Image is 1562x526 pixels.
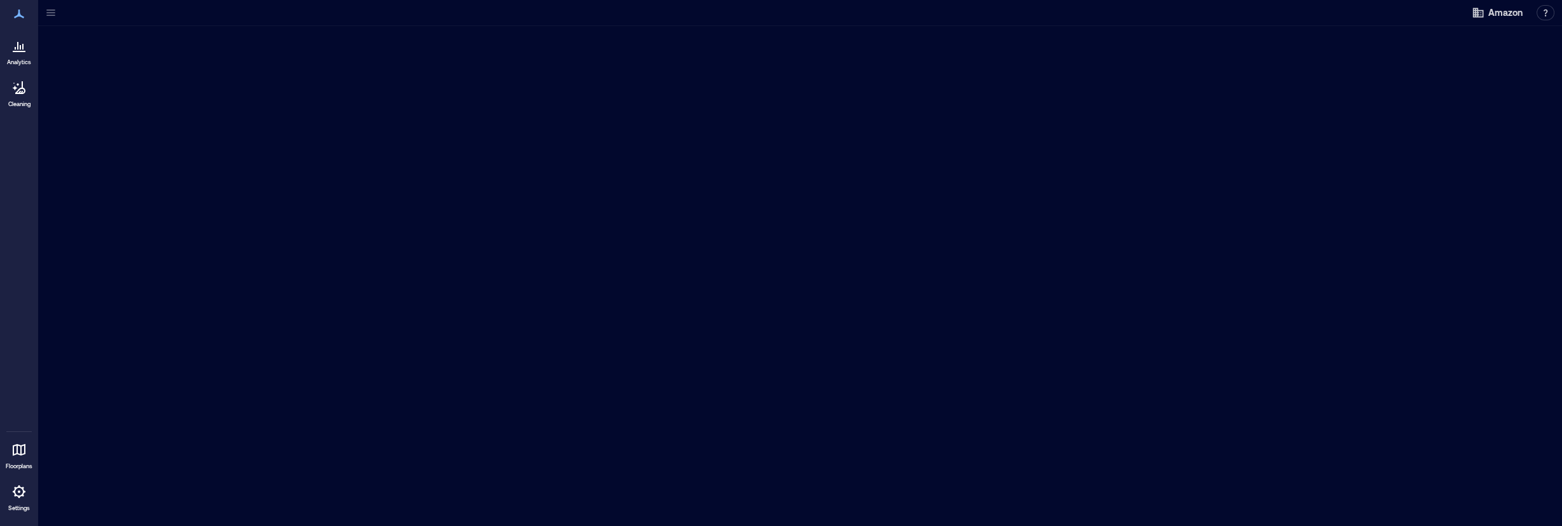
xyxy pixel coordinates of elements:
a: Settings [4,476,34,516]
p: Settings [8,504,30,512]
span: Amazon [1488,6,1523,19]
p: Cleaning [8,100,31,108]
button: Amazon [1468,3,1526,23]
a: Floorplans [2,435,36,474]
p: Analytics [7,58,31,66]
a: Cleaning [3,72,35,112]
p: Floorplans [6,462,32,470]
a: Analytics [3,30,35,70]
